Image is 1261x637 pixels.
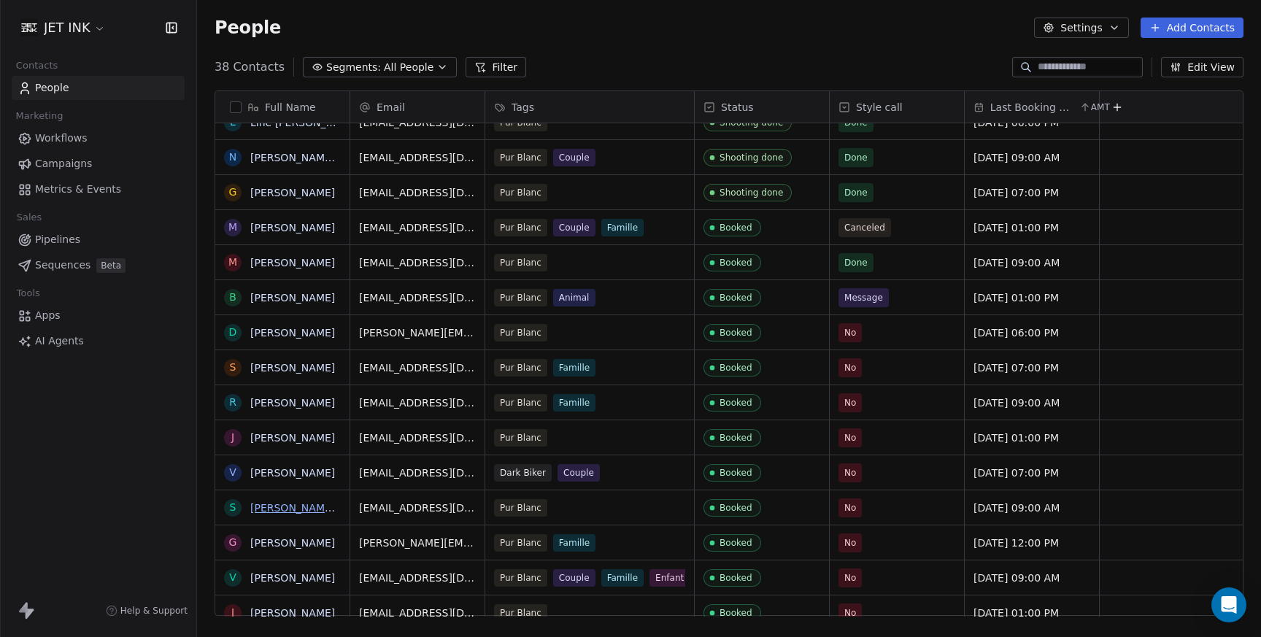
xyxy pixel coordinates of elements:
div: Booked [720,573,752,583]
button: Filter [466,57,526,77]
span: No [844,396,856,409]
span: Pur Blanc [494,254,547,271]
div: Booked [720,363,752,373]
span: No [844,571,856,584]
a: Metrics & Events [12,177,185,201]
div: S [230,500,236,515]
div: J [231,430,234,445]
span: Metrics & Events [35,182,121,197]
span: [EMAIL_ADDRESS][DOMAIN_NAME] [359,220,476,235]
div: G [229,535,237,550]
span: [DATE] 07:00 PM [973,360,1059,375]
div: Shooting done [720,153,783,163]
div: Full Name [215,91,350,123]
span: [EMAIL_ADDRESS][DOMAIN_NAME] [359,431,476,445]
span: Famille [601,219,644,236]
span: Famille [601,569,644,587]
span: Pur Blanc [494,394,547,412]
span: Done [844,151,868,164]
span: Done [844,256,868,269]
a: Apps [12,304,185,328]
span: Sales [10,206,48,228]
span: [DATE] 09:00 AM [973,571,1060,585]
div: Booked [720,538,752,548]
a: [PERSON_NAME] [250,467,335,479]
span: Style call [856,100,903,115]
div: Style call [830,91,964,123]
a: SequencesBeta [12,253,185,277]
span: People [35,80,69,96]
div: Booked [720,433,752,443]
a: People [12,76,185,100]
div: M [228,220,237,235]
span: [DATE] 01:00 PM [973,606,1059,620]
span: No [844,536,856,549]
span: No [844,466,856,479]
span: People [215,17,281,39]
div: Booked [720,503,752,513]
span: Workflows [35,131,88,146]
span: JET INK [44,18,90,37]
span: Beta [96,258,126,273]
a: [PERSON_NAME] St-[PERSON_NAME] [250,502,437,514]
a: Line [PERSON_NAME] [250,117,360,128]
div: Booked [720,468,752,478]
span: Pur Blanc [494,534,547,552]
span: Animal [553,289,595,306]
span: AI Agents [35,333,84,349]
button: Edit View [1161,57,1243,77]
a: [PERSON_NAME] [250,327,335,339]
div: Booked [720,398,752,408]
span: Campaigns [35,156,92,171]
a: [PERSON_NAME] [250,292,335,304]
a: [PERSON_NAME] [PERSON_NAME] [250,152,423,163]
span: [EMAIL_ADDRESS][DOMAIN_NAME] [359,501,476,515]
span: Famille [553,359,595,377]
span: [PERSON_NAME][EMAIL_ADDRESS][DOMAIN_NAME] [359,325,476,340]
span: Sequences [35,258,90,273]
span: Status [721,100,754,115]
a: [PERSON_NAME] [250,432,335,444]
button: JET INK [18,15,109,40]
div: B [229,290,236,305]
span: AMT [1091,101,1110,113]
div: R [229,395,236,410]
span: [DATE] 07:00 PM [973,185,1059,200]
span: [DATE] 09:00 AM [973,255,1060,270]
a: Help & Support [106,605,188,617]
span: [EMAIL_ADDRESS][DOMAIN_NAME] [359,255,476,270]
a: [PERSON_NAME] [250,572,335,584]
a: AI Agents [12,329,185,353]
a: Workflows [12,126,185,150]
span: [EMAIL_ADDRESS][DOMAIN_NAME] [359,290,476,305]
span: Email [377,100,405,115]
span: Pur Blanc [494,569,547,587]
span: No [844,501,856,514]
span: Enfant [649,569,690,587]
span: Done [844,186,868,199]
span: [EMAIL_ADDRESS][DOMAIN_NAME] [359,185,476,200]
span: Couple [553,149,595,166]
div: V [229,465,236,480]
span: Pur Blanc [494,604,547,622]
span: Pur Blanc [494,359,547,377]
span: Segments: [326,60,381,75]
div: G [229,185,237,200]
div: Tags [485,91,694,123]
div: Booked [720,608,752,618]
span: [EMAIL_ADDRESS][DOMAIN_NAME] [359,606,476,620]
span: [DATE] 12:00 PM [973,536,1059,550]
button: Add Contacts [1141,18,1243,38]
span: [PERSON_NAME][EMAIL_ADDRESS][DOMAIN_NAME] [359,536,476,550]
button: Settings [1034,18,1128,38]
div: S [230,360,236,375]
span: Tools [10,282,46,304]
span: Pur Blanc [494,149,547,166]
span: [EMAIL_ADDRESS][DOMAIN_NAME] [359,150,476,165]
span: Message [844,291,883,304]
span: Canceled [844,221,885,234]
span: [EMAIL_ADDRESS][DOMAIN_NAME] [359,571,476,585]
a: [PERSON_NAME] [250,607,335,619]
span: Couple [558,464,600,482]
a: [PERSON_NAME] [250,222,335,233]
